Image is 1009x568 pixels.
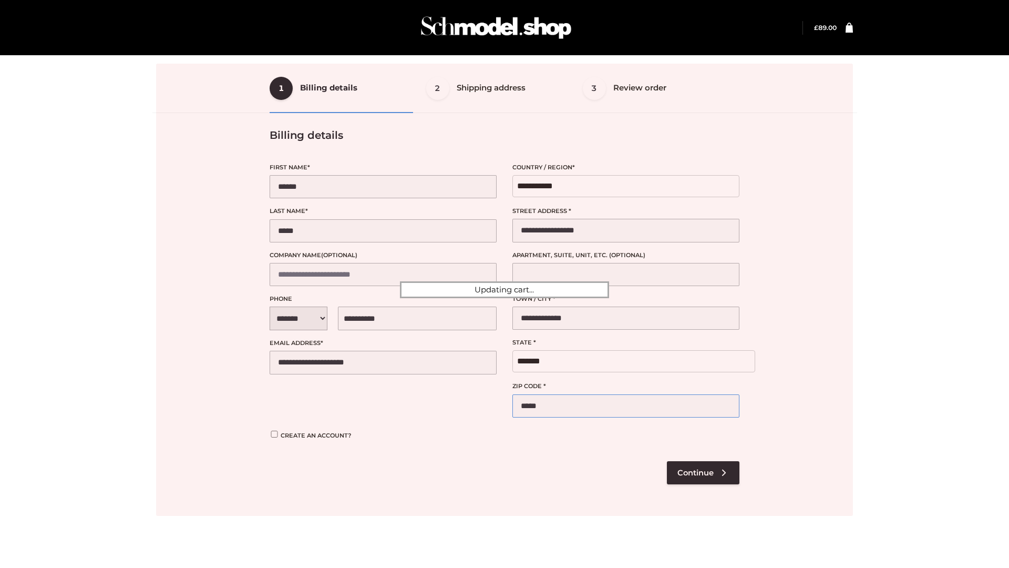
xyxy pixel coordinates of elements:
img: Schmodel Admin 964 [417,7,575,48]
span: £ [814,24,818,32]
bdi: 89.00 [814,24,837,32]
a: £89.00 [814,24,837,32]
div: Updating cart... [400,281,609,298]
